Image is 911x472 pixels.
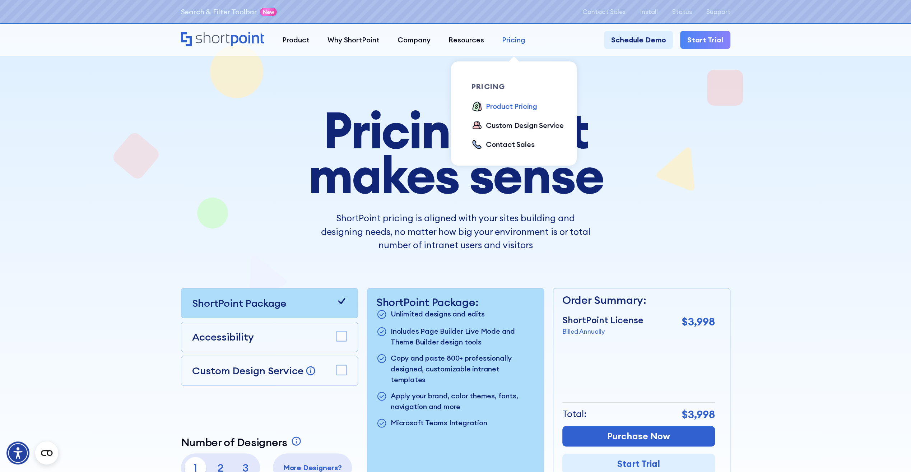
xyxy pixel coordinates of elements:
[181,436,303,449] a: Number of Designers - abrir en una nueva pestaña
[327,34,380,45] div: Why ShortPoint
[471,83,572,90] div: pricing
[562,407,587,421] p: Total:
[389,31,440,49] a: Company
[181,6,257,17] a: Search & Filter Toolbar
[321,212,590,252] p: ShortPoint pricing is aligned with your sites building and designing needs, no matter how big you...
[672,8,692,15] p: Status
[682,314,715,330] p: $3,998
[562,292,715,308] p: Order Summary:
[192,296,286,311] p: ShortPoint Package
[376,296,535,309] p: ShortPoint Package:
[6,441,29,464] div: Menú de Accesibilidad
[391,353,535,385] p: Copy and paste 800+ professionally designed, customizable intranet templates
[192,329,254,344] p: Accessibility
[706,8,730,15] a: Support - abrir en una nueva pestaña
[562,327,643,336] p: Billed Annually
[682,406,715,422] p: $3,998
[493,31,534,49] a: Pricing
[672,8,692,15] a: Status - abrir en una nueva pestaña
[273,31,319,49] a: Product
[582,8,626,15] a: Contact Sales
[319,31,389,49] a: Why ShortPoint
[640,8,658,15] a: Install
[562,314,643,327] p: ShortPoint License
[35,441,58,464] button: Open CMP widget
[562,426,715,447] a: Purchase Now - abrir en una nueva pestaña
[782,389,911,472] div: Widget de chat
[486,101,537,112] div: Product Pricing
[782,389,911,472] iframe: Chat Widget
[282,34,310,45] div: Product
[398,34,431,45] div: Company
[604,31,673,49] a: Schedule Demo
[471,120,564,132] a: Custom Design Service
[391,326,535,347] p: Includes Page Builder Live Mode and Theme Builder design tools
[254,108,657,197] h1: Pricing that makes sense
[471,101,537,113] a: Product Pricing
[391,417,487,429] p: Microsoft Teams Integration
[502,34,525,45] div: Pricing
[486,120,564,131] div: Custom Design Service
[181,32,265,47] a: Home
[680,31,730,49] a: Start Trial
[391,309,485,320] p: Unlimited designs and edits
[391,390,535,412] p: Apply your brand, color themes, fonts, navigation and more
[192,364,303,377] p: Custom Design Service
[486,139,534,150] div: Contact Sales
[440,31,493,49] a: Resources
[448,34,484,45] div: Resources
[181,436,287,449] p: Number of Designers
[706,8,730,15] p: Support
[471,139,534,151] a: Contact Sales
